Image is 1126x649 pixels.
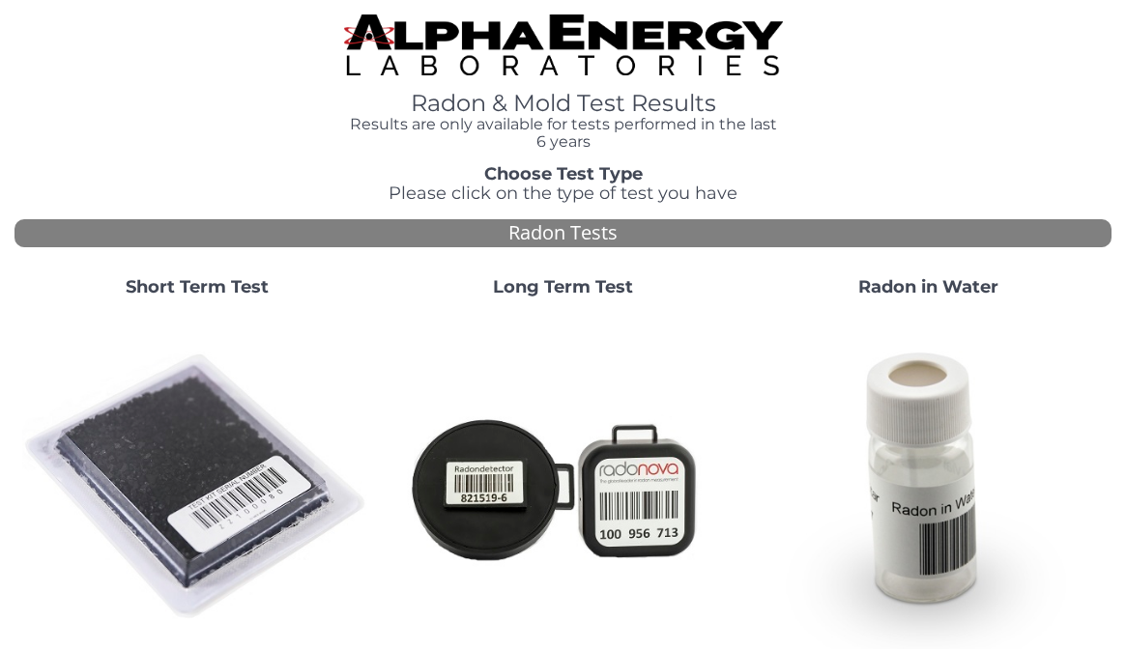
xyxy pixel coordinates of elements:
[484,163,643,184] strong: Choose Test Type
[344,116,783,150] h4: Results are only available for tests performed in the last 6 years
[389,183,737,204] span: Please click on the type of test you have
[344,14,783,75] img: TightCrop.jpg
[344,91,783,116] h1: Radon & Mold Test Results
[14,219,1112,247] div: Radon Tests
[858,276,998,297] strong: Radon in Water
[493,276,633,297] strong: Long Term Test
[126,276,269,297] strong: Short Term Test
